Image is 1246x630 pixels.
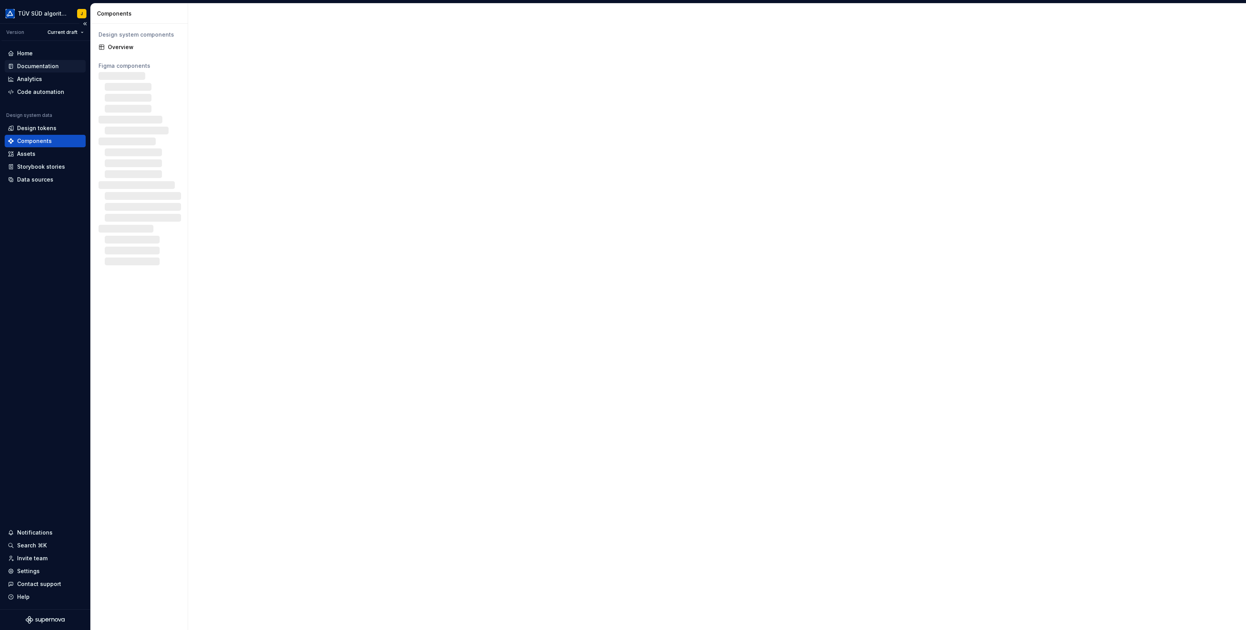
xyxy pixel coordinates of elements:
a: Home [5,47,86,60]
div: Figma components [99,62,180,70]
button: Notifications [5,526,86,539]
a: Code automation [5,86,86,98]
div: Design system data [6,112,52,118]
div: Settings [17,567,40,575]
div: Storybook stories [17,163,65,171]
div: TÜV SÜD algorithm [18,10,68,18]
div: Code automation [17,88,64,96]
button: Help [5,591,86,603]
a: Design tokens [5,122,86,134]
div: Notifications [17,529,53,536]
img: b580ff83-5aa9-44e3-bf1e-f2d94e587a2d.png [5,9,15,18]
div: Invite team [17,554,48,562]
button: Search ⌘K [5,539,86,552]
div: Components [97,10,185,18]
a: Components [5,135,86,147]
a: Storybook stories [5,161,86,173]
button: Contact support [5,578,86,590]
a: Data sources [5,173,86,186]
div: Components [17,137,52,145]
div: Design system components [99,31,180,39]
div: Version [6,29,24,35]
div: Analytics [17,75,42,83]
button: Collapse sidebar [79,18,90,29]
a: Analytics [5,73,86,85]
a: Overview [95,41,183,53]
span: Current draft [48,29,77,35]
svg: Supernova Logo [26,616,65,624]
div: Design tokens [17,124,56,132]
a: Invite team [5,552,86,565]
div: Home [17,49,33,57]
div: Data sources [17,176,53,184]
div: Help [17,593,30,601]
div: Overview [108,43,180,51]
button: Current draft [44,27,87,38]
a: Assets [5,148,86,160]
a: Settings [5,565,86,577]
div: Search ⌘K [17,542,47,549]
div: J [81,11,83,17]
a: Documentation [5,60,86,72]
div: Documentation [17,62,59,70]
button: TÜV SÜD algorithmJ [2,5,89,22]
div: Assets [17,150,35,158]
div: Contact support [17,580,61,588]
